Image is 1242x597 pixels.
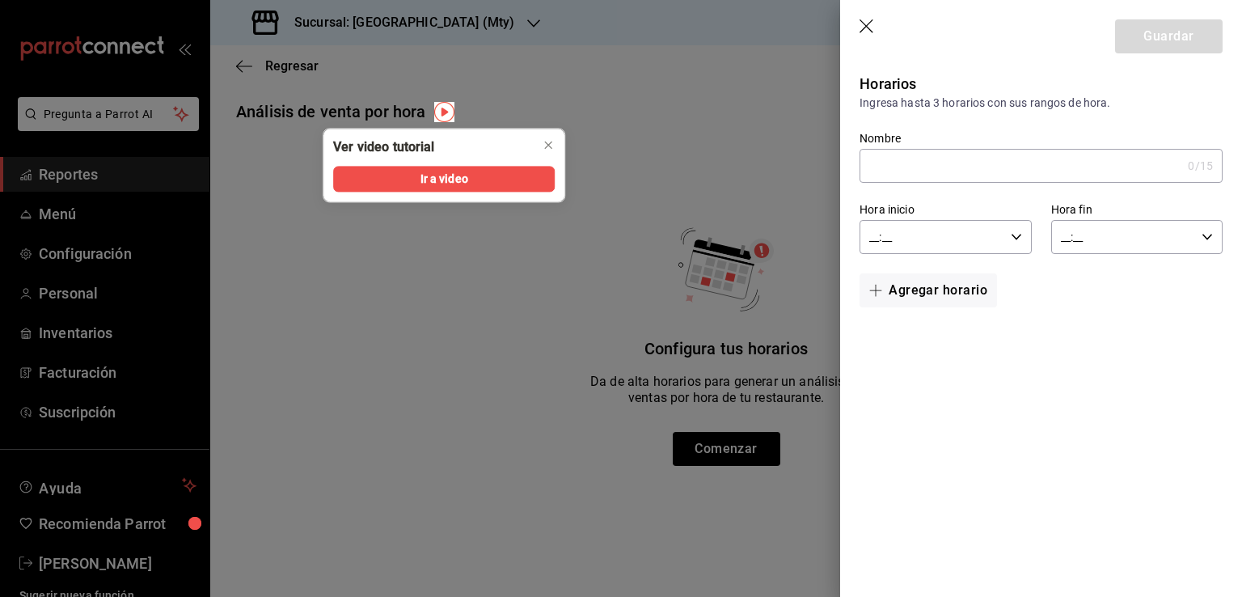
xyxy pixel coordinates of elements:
[860,133,1223,144] label: Nombre
[860,73,1223,95] p: Horarios
[860,204,1031,215] label: Hora inicio
[860,273,997,307] button: Agregar horario
[535,132,561,158] button: close
[1188,158,1213,174] div: 0 /15
[434,102,454,122] img: Tooltip marker
[333,138,434,156] div: Ver video tutorial
[420,171,468,188] span: Ir a video
[860,95,1223,112] p: Ingresa hasta 3 horarios con sus rangos de hora.
[1051,204,1223,215] label: Hora fin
